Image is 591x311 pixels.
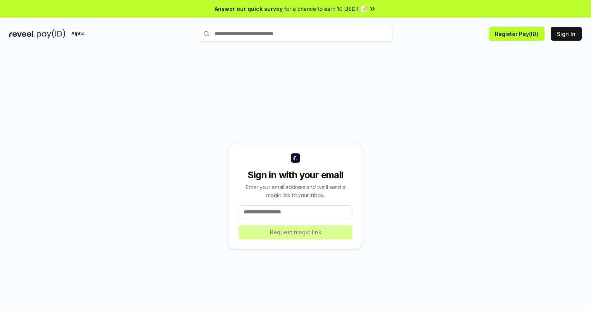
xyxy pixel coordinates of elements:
button: Sign In [551,27,582,41]
button: Register Pay(ID) [489,27,545,41]
img: reveel_dark [9,29,35,39]
img: pay_id [37,29,65,39]
div: Sign in with your email [239,169,352,181]
div: Enter your email address and we’ll send a magic link to your inbox. [239,183,352,199]
span: Answer our quick survey [215,5,283,13]
span: for a chance to earn 10 USDT 📝 [284,5,367,13]
div: Alpha [67,29,89,39]
img: logo_small [291,153,300,163]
